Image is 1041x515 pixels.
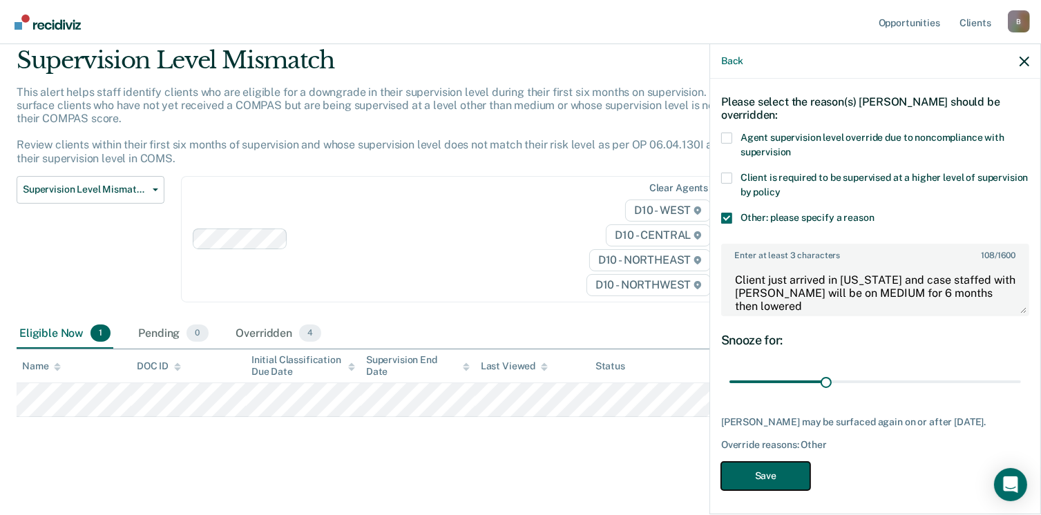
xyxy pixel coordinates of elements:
span: D10 - NORTHWEST [586,274,711,296]
span: Agent supervision level override due to noncompliance with supervision [741,132,1004,157]
div: Overridden [233,319,325,349]
div: Snooze for: [721,333,1029,348]
span: 108 [981,251,995,260]
span: 1 [90,324,111,342]
textarea: Client just arrived in [US_STATE] and case staffed with [PERSON_NAME] will be on MEDIUM for 6 mon... [723,264,1028,315]
span: D10 - NORTHEAST [589,249,711,271]
button: Save [721,462,810,490]
div: Name [22,360,61,372]
div: Pending [135,319,211,349]
span: Supervision Level Mismatch [23,184,147,195]
div: Open Intercom Messenger [994,468,1027,501]
div: Initial Classification Due Date [251,354,355,378]
span: Other: please specify a reason [741,212,875,223]
div: Supervision Level Mismatch [17,46,797,86]
div: Clear agents [649,182,708,194]
div: Last Viewed [481,360,548,372]
button: Back [721,55,743,67]
img: Recidiviz [15,14,81,30]
div: Please select the reason(s) [PERSON_NAME] should be overridden: [721,84,1029,133]
div: Status [595,360,625,372]
span: D10 - WEST [625,200,711,222]
span: D10 - CENTRAL [606,224,711,246]
label: Enter at least 3 characters [723,245,1028,260]
div: Override reasons: Other [721,439,1029,451]
span: Client is required to be supervised at a higher level of supervision by policy [741,172,1028,197]
span: 0 [187,324,208,342]
div: Supervision End Date [366,354,470,378]
span: 4 [299,324,321,342]
div: DOC ID [137,360,181,372]
div: Eligible Now [17,319,113,349]
button: Profile dropdown button [1008,10,1030,32]
p: This alert helps staff identify clients who are eligible for a downgrade in their supervision lev... [17,86,785,165]
span: / 1600 [981,251,1015,260]
div: [PERSON_NAME] may be surfaced again on or after [DATE]. [721,416,1029,428]
div: B [1008,10,1030,32]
